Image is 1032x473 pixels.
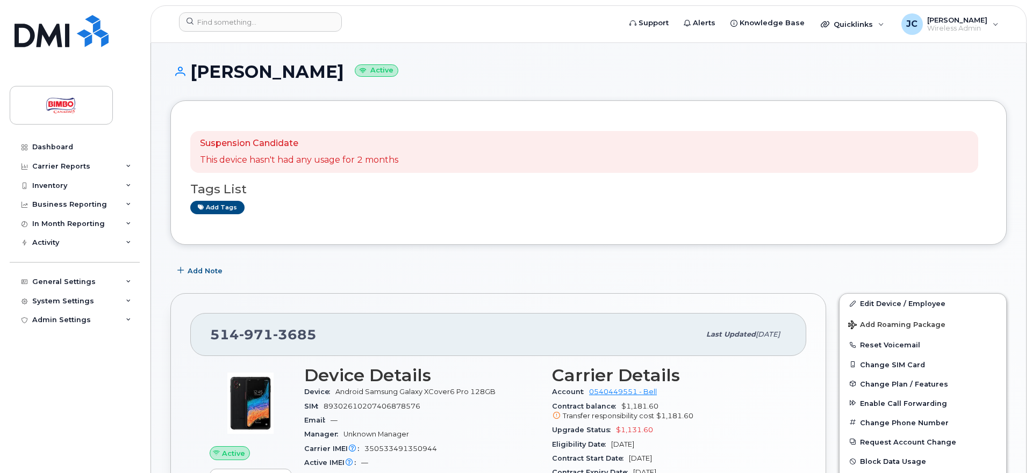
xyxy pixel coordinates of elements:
button: Request Account Change [840,432,1006,452]
small: Active [355,64,398,77]
span: Account [552,388,589,396]
p: Suspension Candidate [200,137,398,150]
span: Unknown Manager [343,430,409,438]
span: Last updated [706,330,756,338]
span: Transfer responsibility cost [563,412,654,420]
button: Change SIM Card [840,355,1006,374]
span: [DATE] [629,454,652,462]
span: $1,181.60 [656,412,693,420]
img: image20231002-3703462-133h4rb.jpeg [218,371,283,435]
p: This device hasn't had any usage for 2 months [200,154,398,166]
button: Reset Voicemail [840,335,1006,354]
button: Add Note [170,261,232,280]
span: Contract balance [552,402,621,410]
h1: [PERSON_NAME] [170,62,1007,81]
span: $1,181.60 [552,402,787,421]
span: Active IMEI [304,459,361,467]
button: Add Roaming Package [840,313,1006,335]
span: Carrier IMEI [304,445,364,453]
span: Email [304,416,331,424]
span: SIM [304,402,324,410]
span: Device [304,388,335,396]
button: Change Plan / Features [840,374,1006,394]
span: Add Note [188,266,223,276]
span: 3685 [273,326,317,343]
span: Upgrade Status [552,426,616,434]
span: Manager [304,430,343,438]
button: Change Phone Number [840,413,1006,432]
span: — [361,459,368,467]
span: Android Samsung Galaxy XCover6 Pro 128GB [335,388,496,396]
span: — [331,416,338,424]
span: 514 [210,326,317,343]
span: Contract Start Date [552,454,629,462]
span: 89302610207406878576 [324,402,420,410]
span: Change Plan / Features [860,380,948,388]
a: Add tags [190,201,245,214]
span: 971 [239,326,273,343]
button: Block Data Usage [840,452,1006,471]
a: Edit Device / Employee [840,294,1006,313]
button: Enable Call Forwarding [840,394,1006,413]
span: [DATE] [756,330,780,338]
span: Enable Call Forwarding [860,399,947,407]
span: Active [222,448,245,459]
span: $1,131.60 [616,426,653,434]
h3: Device Details [304,366,539,385]
h3: Tags List [190,183,987,196]
a: 0540449551 - Bell [589,388,657,396]
h3: Carrier Details [552,366,787,385]
span: 350533491350944 [364,445,437,453]
span: Eligibility Date [552,440,611,448]
span: [DATE] [611,440,634,448]
span: Add Roaming Package [848,321,945,331]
